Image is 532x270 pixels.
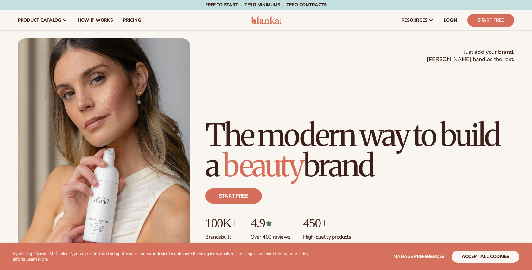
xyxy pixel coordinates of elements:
[18,38,190,255] img: Female holding tanning mousse.
[205,2,327,8] span: Free to start · ZERO minimums · ZERO contracts
[73,10,118,30] a: How It Works
[13,251,310,262] p: By clicking "Accept All Cookies", you agree to the storing of cookies on your device to enhance s...
[251,16,281,24] img: logo
[13,10,73,30] a: product catalog
[250,230,290,241] p: Over 400 reviews
[396,10,439,30] a: resources
[223,147,303,185] span: beauty
[205,230,238,241] p: Brands built
[452,251,519,263] button: accept all cookies
[439,10,462,30] a: LOGIN
[393,254,444,260] span: Manage preferences
[303,216,351,230] p: 450+
[18,18,61,23] span: product catalog
[205,216,238,230] p: 100K+
[427,48,514,63] span: Just add your brand. [PERSON_NAME] handles the rest.
[118,10,146,30] a: pricing
[467,14,514,27] a: Start Free
[402,18,427,23] span: resources
[444,18,457,23] span: LOGIN
[393,251,444,263] button: Manage preferences
[205,120,514,181] h1: The modern way to build a brand
[205,188,262,204] a: Start free
[78,18,113,23] span: How It Works
[123,18,141,23] span: pricing
[250,216,290,230] p: 4.9
[26,256,48,262] a: Learn More
[303,230,351,241] p: High-quality products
